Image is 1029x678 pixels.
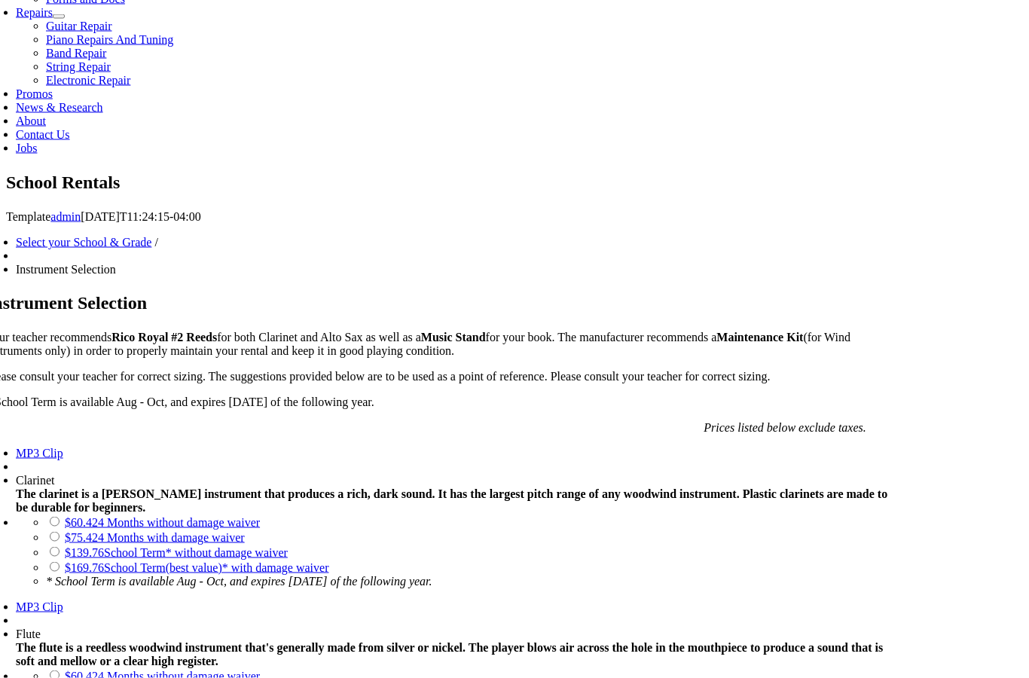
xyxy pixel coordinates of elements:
[46,20,112,32] a: Guitar Repair
[65,516,260,529] a: $60.424 Months without damage waiver
[6,210,50,223] span: Template
[65,561,329,574] a: $169.76School Term(best value)* with damage waiver
[6,170,1023,196] h1: School Rentals
[16,115,46,127] a: About
[16,142,37,154] a: Jobs
[81,210,200,223] span: [DATE]T11:24:15-04:00
[65,561,104,574] span: $169.76
[421,331,486,344] strong: Music Stand
[704,421,866,434] em: Prices listed below exclude taxes.
[53,14,65,19] button: Open submenu of Repairs
[16,101,103,114] a: News & Research
[6,170,1023,196] section: Page Title Bar
[65,546,288,559] a: $139.76School Term* without damage waiver
[16,128,70,141] a: Contact Us
[65,531,245,544] a: $75.424 Months with damage waiver
[16,474,902,487] div: Clarinet
[111,331,217,344] strong: Rico Royal #2 Reeds
[16,447,63,460] a: MP3 Clip
[16,87,53,100] a: Promos
[46,74,130,87] a: Electronic Repair
[16,628,902,641] div: Flute
[46,33,173,46] a: Piano Repairs And Tuning
[65,516,98,529] span: $60.42
[16,263,902,276] li: Instrument Selection
[154,236,157,249] span: /
[16,487,887,514] strong: The clarinet is a [PERSON_NAME] instrument that produces a rich, dark sound. It has the largest p...
[46,47,106,60] a: Band Repair
[65,531,98,544] span: $75.42
[16,236,151,249] a: Select your School & Grade
[46,575,432,588] em: * School Term is available Aug - Oct, and expires [DATE] of the following year.
[50,210,81,223] a: admin
[46,60,111,73] a: String Repair
[16,641,883,667] strong: The flute is a reedless woodwind instrument that's generally made from silver or nickel. The play...
[65,546,104,559] span: $139.76
[716,331,803,344] strong: Maintenance Kit
[16,6,53,19] a: Repairs
[16,600,63,613] a: MP3 Clip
